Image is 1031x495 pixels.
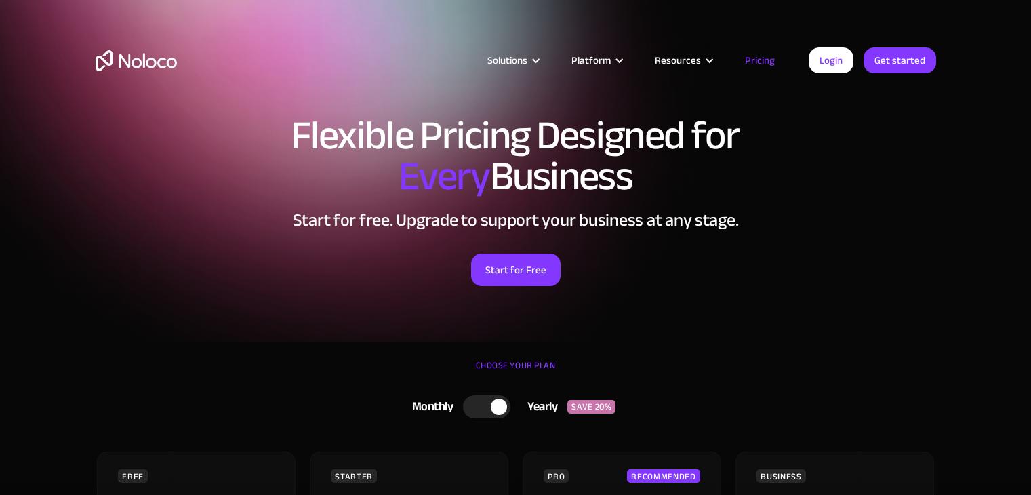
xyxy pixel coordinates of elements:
a: Login [809,47,853,73]
a: Pricing [728,52,792,69]
div: Yearly [510,397,567,417]
div: Platform [571,52,611,69]
div: Solutions [470,52,554,69]
div: Solutions [487,52,527,69]
div: BUSINESS [756,469,805,483]
div: CHOOSE YOUR PLAN [96,355,936,389]
h1: Flexible Pricing Designed for Business [96,115,936,197]
div: Platform [554,52,638,69]
div: SAVE 20% [567,400,615,414]
div: Monthly [395,397,464,417]
div: STARTER [331,469,376,483]
div: FREE [118,469,148,483]
a: Get started [864,47,936,73]
a: Start for Free [471,254,561,286]
div: RECOMMENDED [627,469,700,483]
a: home [96,50,177,71]
span: Every [399,138,490,214]
div: Resources [638,52,728,69]
div: PRO [544,469,569,483]
div: Resources [655,52,701,69]
h2: Start for free. Upgrade to support your business at any stage. [96,210,936,231]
